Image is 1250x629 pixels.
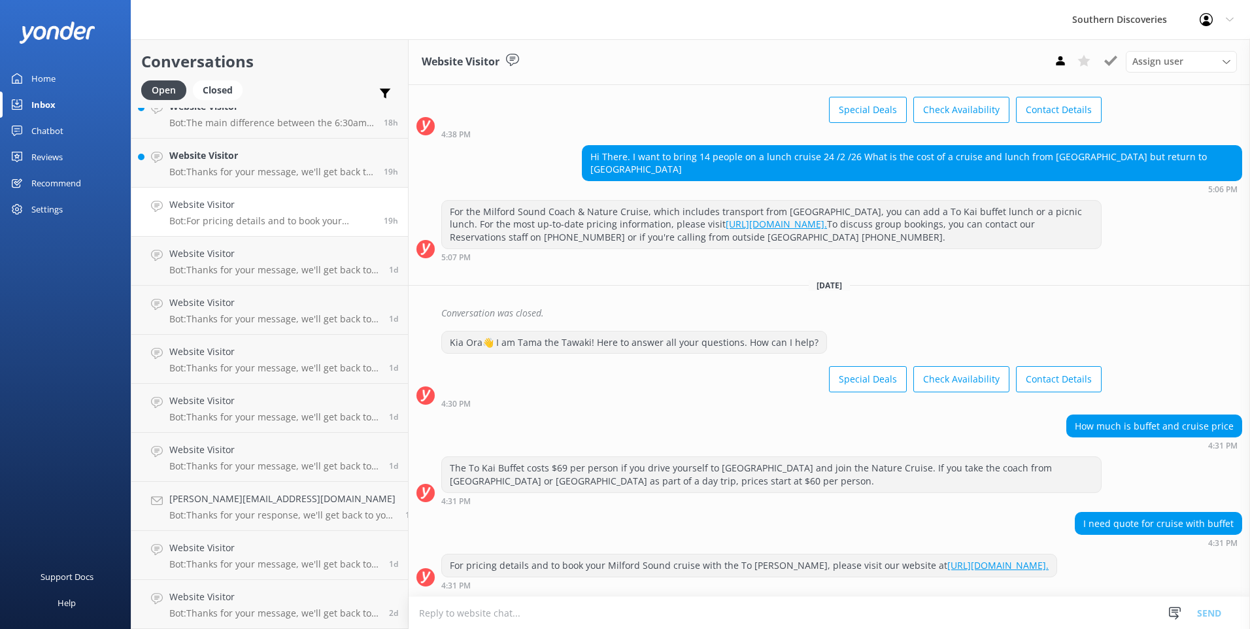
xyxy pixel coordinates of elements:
a: [PERSON_NAME][EMAIL_ADDRESS][DOMAIN_NAME]Bot:Thanks for your response, we'll get back to you as s... [131,482,408,531]
strong: 4:31 PM [1208,442,1238,450]
p: Bot: Thanks for your message, we'll get back to you as soon as we can. You're also welcome to kee... [169,411,379,423]
div: Support Docs [41,564,93,590]
div: Reviews [31,144,63,170]
span: 10:59am 12-Aug-2025 (UTC +12:00) Pacific/Auckland [389,607,398,619]
span: Assign user [1132,54,1183,69]
h4: Website Visitor [169,443,379,457]
a: Website VisitorBot:The main difference between the 6:30am and 7:00am departures is the cruise. Th... [131,90,408,139]
h4: Website Visitor [169,590,379,604]
p: Bot: For pricing details and to book your Milford Sound cruise with the To [PERSON_NAME], please ... [169,215,374,227]
button: Check Availability [913,366,1009,392]
a: Closed [193,82,249,97]
div: Help [58,590,76,616]
span: 01:27pm 12-Aug-2025 (UTC +12:00) Pacific/Auckland [389,558,398,569]
div: For the Milford Sound Coach & Nature Cruise, which includes transport from [GEOGRAPHIC_DATA], you... [442,201,1101,248]
div: Hi There. I want to bring 14 people on a lunch cruise 24 /2 /26 What is the cost of a cruise and ... [583,146,1242,180]
h4: Website Visitor [169,197,374,212]
a: [URL][DOMAIN_NAME]. [947,559,1049,571]
a: Website VisitorBot:Thanks for your message, we'll get back to you as soon as we can. You're also ... [131,384,408,433]
a: Website VisitorBot:For pricing details and to book your Milford Sound cruise with the To [PERSON_... [131,188,408,237]
p: Bot: Thanks for your message, we'll get back to you as soon as we can. You're also welcome to kee... [169,264,379,276]
h4: Website Visitor [169,296,379,310]
p: Bot: The main difference between the 6:30am and 7:00am departures is the cruise. The 6:30am tour ... [169,117,374,129]
a: Open [141,82,193,97]
strong: 4:31 PM [441,498,471,505]
a: Website VisitorBot:Thanks for your message, we'll get back to you as soon as we can. You're also ... [131,237,408,286]
a: Website VisitorBot:Thanks for your message, we'll get back to you as soon as we can. You're also ... [131,139,408,188]
div: 04:31pm 13-Aug-2025 (UTC +12:00) Pacific/Auckland [1066,441,1242,450]
p: Bot: Thanks for your message, we'll get back to you as soon as we can. You're also welcome to kee... [169,362,379,374]
div: 04:31pm 13-Aug-2025 (UTC +12:00) Pacific/Auckland [441,581,1057,590]
button: Contact Details [1016,97,1102,123]
h4: Website Visitor [169,148,374,163]
div: 04:38pm 12-Aug-2025 (UTC +12:00) Pacific/Auckland [441,129,1102,139]
a: Website VisitorBot:Thanks for your message, we'll get back to you as soon as we can. You're also ... [131,286,408,335]
div: How much is buffet and cruise price [1067,415,1242,437]
img: yonder-white-logo.png [20,22,95,43]
strong: 4:31 PM [1208,539,1238,547]
h4: Website Visitor [169,541,379,555]
button: Special Deals [829,97,907,123]
h2: Conversations [141,49,398,74]
span: 04:31pm 13-Aug-2025 (UTC +12:00) Pacific/Auckland [384,166,398,177]
span: 09:23am 13-Aug-2025 (UTC +12:00) Pacific/Auckland [389,264,398,275]
span: 02:34am 13-Aug-2025 (UTC +12:00) Pacific/Auckland [389,362,398,373]
span: 05:06pm 13-Aug-2025 (UTC +12:00) Pacific/Auckland [384,117,398,128]
div: 05:06pm 12-Aug-2025 (UTC +12:00) Pacific/Auckland [582,184,1242,194]
div: Assign User [1126,51,1237,72]
button: Contact Details [1016,366,1102,392]
strong: 4:31 PM [441,582,471,590]
div: Recommend [31,170,81,196]
strong: 4:38 PM [441,131,471,139]
div: 04:31pm 13-Aug-2025 (UTC +12:00) Pacific/Auckland [441,496,1102,505]
span: 08:36pm 12-Aug-2025 (UTC +12:00) Pacific/Auckland [389,460,398,471]
div: I need quote for cruise with buffet [1075,513,1242,535]
p: Bot: Thanks for your message, we'll get back to you as soon as we can. You're also welcome to kee... [169,166,374,178]
div: For pricing details and to book your Milford Sound cruise with the To [PERSON_NAME], please visit... [442,554,1056,577]
div: 05:07pm 12-Aug-2025 (UTC +12:00) Pacific/Auckland [441,252,1102,262]
span: 01:21am 13-Aug-2025 (UTC +12:00) Pacific/Auckland [389,411,398,422]
p: Bot: Thanks for your message, we'll get back to you as soon as we can. You're also welcome to kee... [169,313,379,325]
div: Open [141,80,186,100]
h4: Website Visitor [169,394,379,408]
div: 2025-08-12T20:45:28.786 [416,302,1242,324]
div: Conversation was closed. [441,302,1242,324]
a: Website VisitorBot:Thanks for your message, we'll get back to you as soon as we can. You're also ... [131,580,408,629]
button: Check Availability [913,97,1009,123]
a: Website VisitorBot:Thanks for your message, we'll get back to you as soon as we can. You're also ... [131,433,408,482]
span: 04:31pm 13-Aug-2025 (UTC +12:00) Pacific/Auckland [384,215,398,226]
h4: Website Visitor [169,246,379,261]
p: Bot: Thanks for your response, we'll get back to you as soon as we can during opening hours. [169,509,396,521]
span: 05:28am 13-Aug-2025 (UTC +12:00) Pacific/Auckland [389,313,398,324]
span: 05:33pm 12-Aug-2025 (UTC +12:00) Pacific/Auckland [405,509,414,520]
h3: Website Visitor [422,54,499,71]
p: Bot: Thanks for your message, we'll get back to you as soon as we can. You're also welcome to kee... [169,558,379,570]
h4: [PERSON_NAME][EMAIL_ADDRESS][DOMAIN_NAME] [169,492,396,506]
div: The To Kai Buffet costs $69 per person if you drive yourself to [GEOGRAPHIC_DATA] and join the Na... [442,457,1101,492]
button: Special Deals [829,366,907,392]
strong: 4:30 PM [441,400,471,408]
div: Home [31,65,56,92]
div: Chatbot [31,118,63,144]
strong: 5:07 PM [441,254,471,262]
a: Website VisitorBot:Thanks for your message, we'll get back to you as soon as we can. You're also ... [131,531,408,580]
div: 04:30pm 13-Aug-2025 (UTC +12:00) Pacific/Auckland [441,399,1102,408]
div: Closed [193,80,243,100]
div: Inbox [31,92,56,118]
p: Bot: Thanks for your message, we'll get back to you as soon as we can. You're also welcome to kee... [169,607,379,619]
h4: Website Visitor [169,345,379,359]
strong: 5:06 PM [1208,186,1238,194]
div: 04:31pm 13-Aug-2025 (UTC +12:00) Pacific/Auckland [1075,538,1242,547]
a: Website VisitorBot:Thanks for your message, we'll get back to you as soon as we can. You're also ... [131,335,408,384]
p: Bot: Thanks for your message, we'll get back to you as soon as we can. You're also welcome to kee... [169,460,379,472]
div: Kia Ora👋 I am Tama the Tawaki! Here to answer all your questions. How can I help? [442,331,826,354]
a: [URL][DOMAIN_NAME]. [726,218,827,230]
div: Settings [31,196,63,222]
span: [DATE] [809,280,850,291]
